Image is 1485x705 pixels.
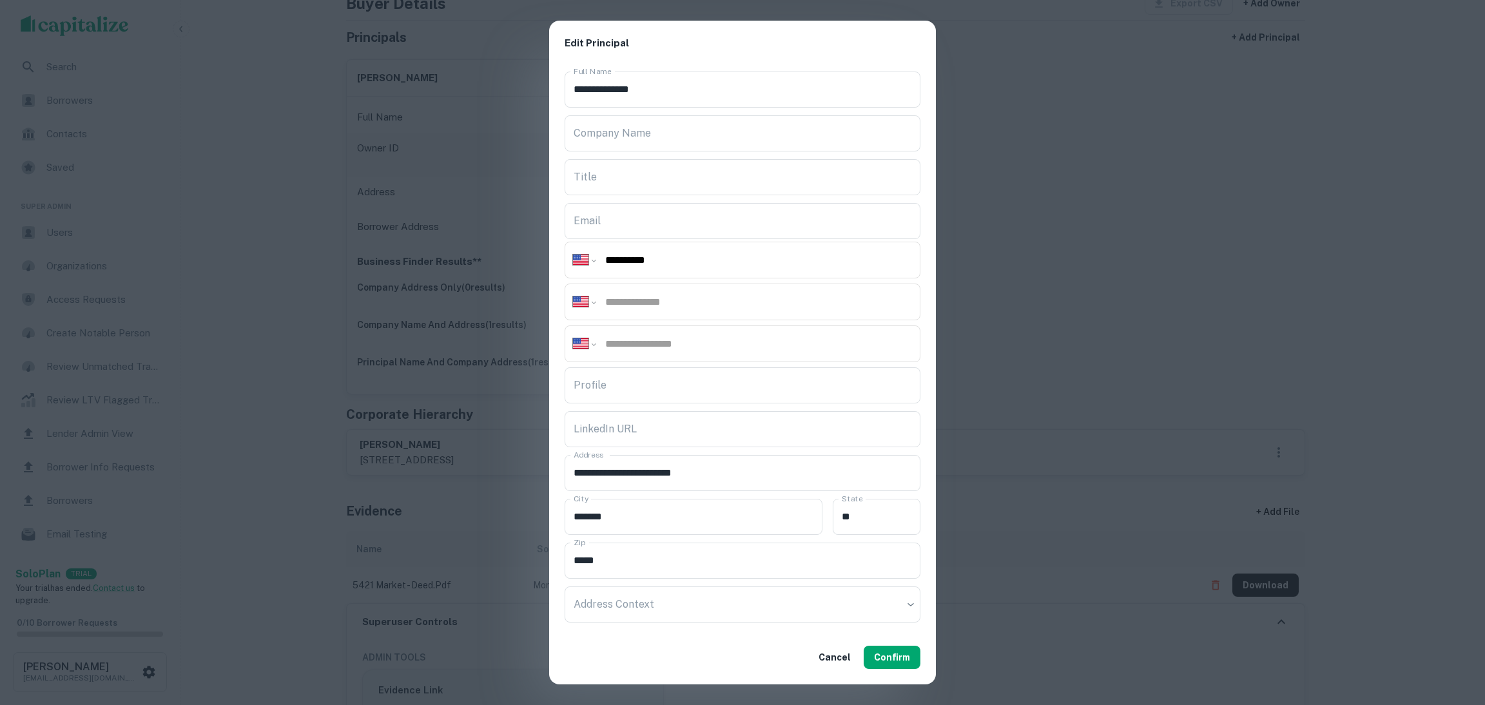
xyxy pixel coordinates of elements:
h2: Edit Principal [549,21,936,66]
label: Address [574,449,603,460]
div: ​ [565,586,920,623]
label: Full Name [574,66,612,77]
label: Zip [574,537,585,548]
button: Confirm [864,646,920,669]
iframe: Chat Widget [1421,602,1485,664]
label: City [574,493,588,504]
label: State [842,493,862,504]
button: Cancel [813,646,856,669]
